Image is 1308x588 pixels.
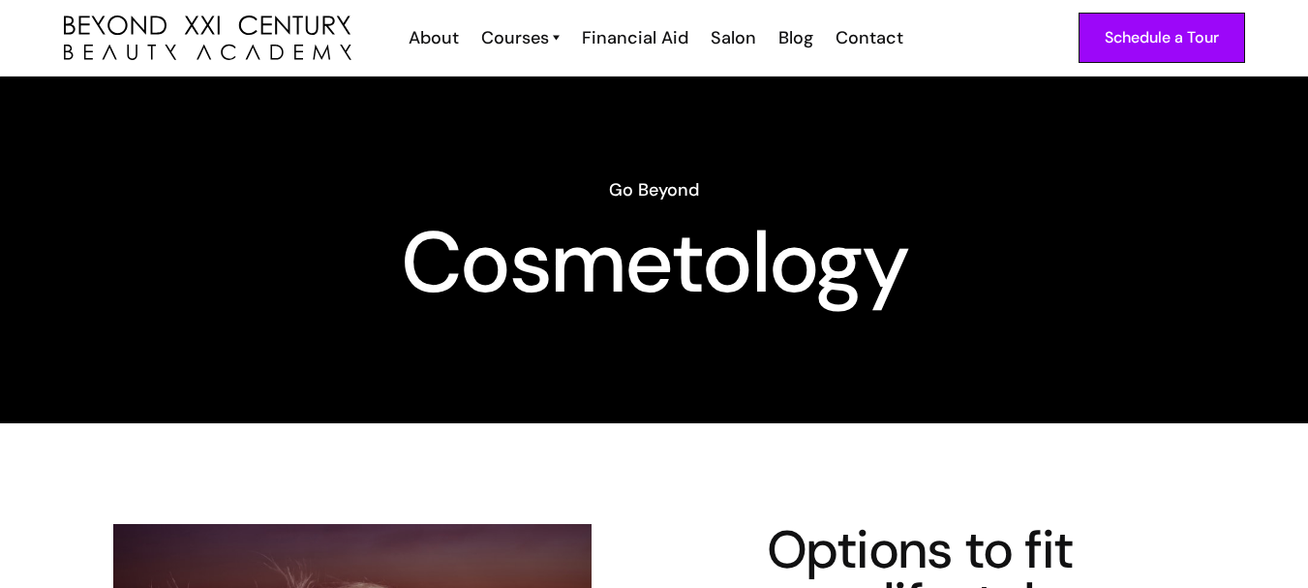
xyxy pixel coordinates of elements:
a: home [64,15,351,61]
img: beyond 21st century beauty academy logo [64,15,351,61]
div: Courses [481,25,549,50]
a: Courses [481,25,560,50]
div: Financial Aid [582,25,688,50]
a: Financial Aid [569,25,698,50]
a: About [396,25,469,50]
a: Salon [698,25,766,50]
a: Blog [766,25,823,50]
div: Salon [711,25,756,50]
h1: Cosmetology [64,228,1245,297]
div: Blog [778,25,813,50]
h6: Go Beyond [64,177,1245,202]
a: Contact [823,25,913,50]
div: Schedule a Tour [1105,25,1219,50]
div: About [409,25,459,50]
div: Contact [836,25,903,50]
a: Schedule a Tour [1079,13,1245,63]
